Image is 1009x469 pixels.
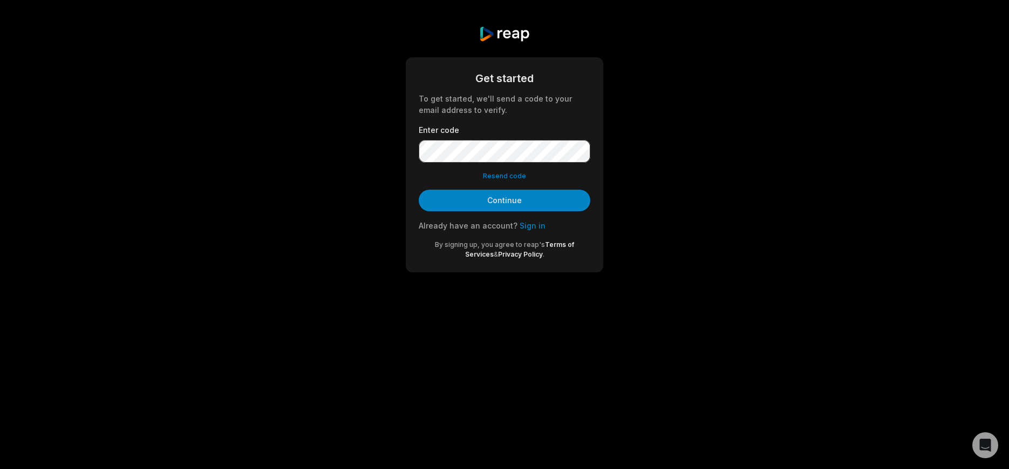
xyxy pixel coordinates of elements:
[543,250,544,258] span: .
[419,190,590,211] button: Continue
[479,26,530,42] img: reap
[419,221,517,230] span: Already have an account?
[520,221,546,230] a: Sign in
[419,93,590,116] div: To get started, we'll send a code to your email address to verify.
[494,250,498,258] span: &
[483,171,526,181] button: Resend code
[498,250,543,258] a: Privacy Policy
[465,240,575,258] a: Terms of Services
[419,70,590,86] div: Get started
[435,240,545,249] span: By signing up, you agree to reap's
[972,432,998,458] div: Open Intercom Messenger
[419,124,590,136] label: Enter code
